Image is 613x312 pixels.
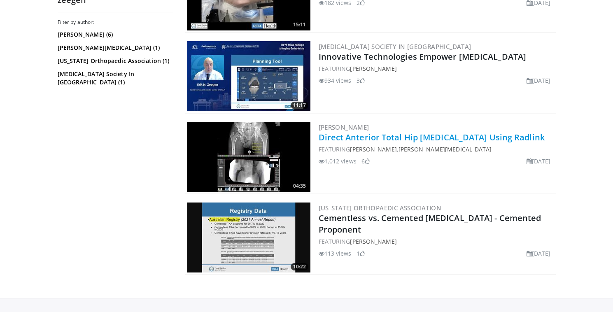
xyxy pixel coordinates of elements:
a: 10:22 [187,203,310,272]
div: FEATURING [319,237,554,246]
a: [MEDICAL_DATA] Society in [GEOGRAPHIC_DATA] [319,42,471,51]
a: [PERSON_NAME] [350,145,396,153]
div: FEATURING , [319,145,554,154]
li: [DATE] [527,249,551,258]
a: [PERSON_NAME][MEDICAL_DATA] [399,145,492,153]
li: [DATE] [527,157,551,165]
a: [MEDICAL_DATA] Society In [GEOGRAPHIC_DATA] (1) [58,70,171,86]
span: 15:11 [291,21,308,28]
a: Direct Anterior Total Hip [MEDICAL_DATA] Using Radlink [319,132,545,143]
img: a789ab38-e039-40df-89de-272965468a22.300x170_q85_crop-smart_upscale.jpg [187,203,310,272]
a: 11:17 [187,41,310,111]
li: 3 [357,76,365,85]
div: FEATURING [319,64,554,73]
span: 11:17 [291,102,308,109]
li: 1 [357,249,365,258]
a: [PERSON_NAME] [350,65,396,72]
a: Innovative Technologies Empower [MEDICAL_DATA] [319,51,527,62]
img: 59a3cfc2-223c-479a-b6fc-9086f1a52956.300x170_q85_crop-smart_upscale.jpg [187,122,310,192]
li: 6 [361,157,370,165]
li: 113 views [319,249,352,258]
img: 5efc304d-1edc-444d-aac0-8f708a392e86.300x170_q85_crop-smart_upscale.jpg [187,41,310,111]
a: [US_STATE] Orthopaedic Association [319,204,442,212]
a: [PERSON_NAME] (6) [58,30,171,39]
a: Cementless vs. Cemented [MEDICAL_DATA] - Cemented Proponent [319,212,541,235]
a: [PERSON_NAME][MEDICAL_DATA] (1) [58,44,171,52]
a: [PERSON_NAME] [319,123,369,131]
span: 04:35 [291,182,308,190]
h3: Filter by author: [58,19,173,26]
a: 04:35 [187,122,310,192]
li: 934 views [319,76,352,85]
li: 1,012 views [319,157,357,165]
a: [PERSON_NAME] [350,237,396,245]
li: [DATE] [527,76,551,85]
span: 10:22 [291,263,308,270]
a: [US_STATE] Orthopaedic Association (1) [58,57,171,65]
